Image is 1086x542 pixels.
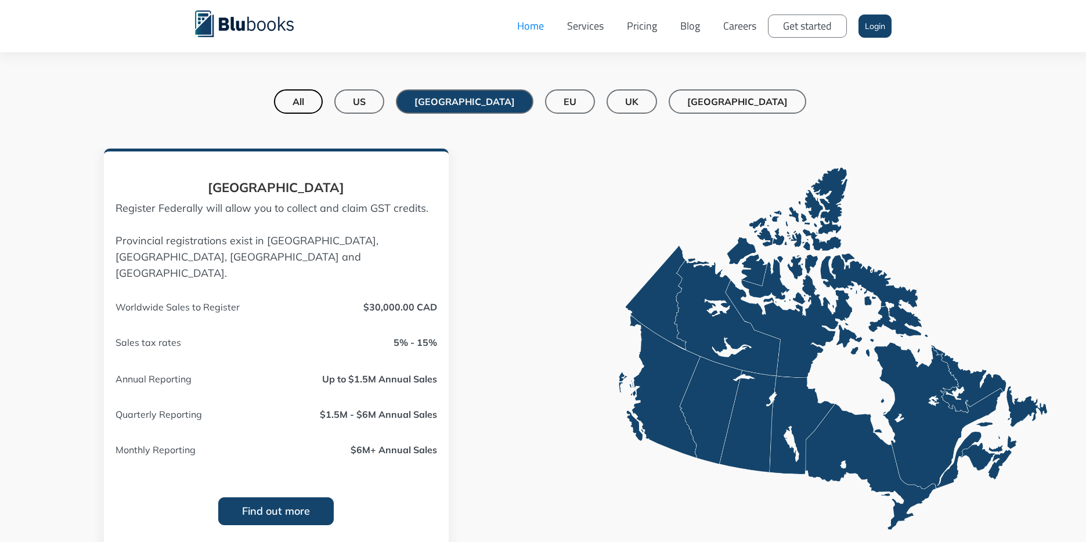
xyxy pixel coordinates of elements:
div: Sales tax rates [116,334,293,351]
a: Home [506,9,555,44]
a: Services [555,9,615,44]
div: Monthly Reporting [116,442,293,457]
div: UK [625,96,638,107]
div: EU [564,96,576,107]
div: $6M+ Annual Sales [351,442,437,457]
div: $30,000.00 CAD [363,299,437,314]
div: $1.5M - $6M Annual Sales [320,406,437,421]
strong: [GEOGRAPHIC_DATA] [208,179,344,196]
div: [GEOGRAPHIC_DATA] [687,96,788,107]
a: Blog [669,9,712,44]
p: Register Federally will allow you to collect and claim GST credits. Provincial registrations exis... [116,200,437,281]
a: Pricing [615,9,669,44]
div: Up to $1.5M Annual Sales [322,371,437,386]
a: Login [858,15,892,38]
a: Find out more [218,497,334,525]
div: Quarterly Reporting [116,406,293,421]
div: US [353,96,366,107]
div: All [293,96,304,107]
div: Annual Reporting [116,371,293,386]
div: 5% - 15% [394,334,437,351]
div: [GEOGRAPHIC_DATA] [414,96,515,107]
a: home [195,9,311,37]
a: Careers [712,9,768,44]
a: Get started [768,15,847,38]
div: Worldwide Sales to Register [116,299,293,314]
